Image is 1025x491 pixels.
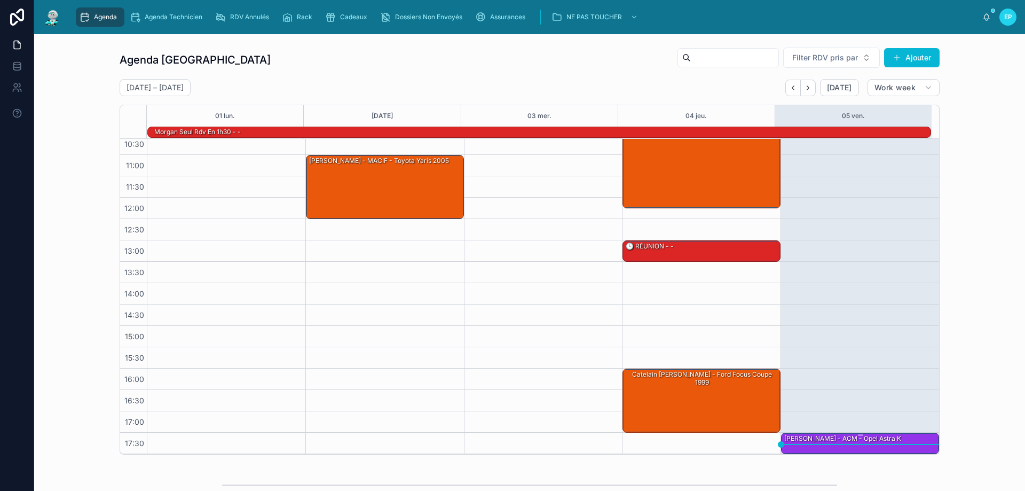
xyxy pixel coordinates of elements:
[122,246,147,255] span: 13:00
[122,353,147,362] span: 15:30
[94,13,117,21] span: Agenda
[623,241,780,261] div: 🕒 RÉUNION - -
[127,7,210,27] a: Agenda Technicien
[527,105,551,127] button: 03 mer.
[122,204,147,213] span: 12:00
[377,7,470,27] a: Dossiers Non Envoyés
[122,225,147,234] span: 12:30
[801,80,816,96] button: Next
[279,7,320,27] a: Rack
[395,13,462,21] span: Dossiers Non Envoyés
[548,7,643,27] a: NE PAS TOUCHER
[123,182,147,191] span: 11:30
[122,289,147,298] span: 14:00
[340,13,367,21] span: Cadeaux
[122,268,147,277] span: 13:30
[827,83,852,92] span: [DATE]
[122,417,147,426] span: 17:00
[785,80,801,96] button: Back
[70,5,982,29] div: scrollable content
[120,52,271,67] h1: Agenda [GEOGRAPHIC_DATA]
[215,105,235,127] button: 01 lun.
[874,83,916,92] span: Work week
[308,156,450,166] div: [PERSON_NAME] - MACIF - Toyota Yaris 2005
[842,105,865,127] button: 05 ven.
[792,52,858,63] span: Filter RDV pris par
[783,434,902,443] div: [PERSON_NAME] - ACM - Opel astra k
[43,9,62,26] img: App logo
[623,91,780,208] div: [PERSON_NAME] - MAAF - Tesla model 3
[472,7,533,27] a: Assurances
[685,105,707,127] button: 04 jeu.
[122,310,147,319] span: 14:30
[123,161,147,170] span: 11:00
[122,396,147,405] span: 16:30
[153,127,242,137] div: Morgan seul rdv en 1h30 - -
[322,7,375,27] a: Cadeaux
[490,13,525,21] span: Assurances
[297,13,312,21] span: Rack
[230,13,269,21] span: RDV Annulés
[127,82,184,93] h2: [DATE] – [DATE]
[122,439,147,448] span: 17:30
[122,139,147,149] span: 10:30
[566,13,622,21] span: NE PAS TOUCHER
[782,433,939,454] div: [PERSON_NAME] - ACM - Opel astra k
[306,155,463,219] div: [PERSON_NAME] - MACIF - Toyota Yaris 2005
[122,332,147,341] span: 15:00
[783,48,880,68] button: Select Button
[372,105,393,127] button: [DATE]
[145,13,202,21] span: Agenda Technicien
[625,241,675,251] div: 🕒 RÉUNION - -
[868,79,940,96] button: Work week
[623,369,780,432] div: Catelain [PERSON_NAME] - Ford focus coupe 1999
[820,79,859,96] button: [DATE]
[884,48,940,67] button: Ajouter
[1004,13,1012,21] span: EP
[76,7,124,27] a: Agenda
[625,370,779,387] div: Catelain [PERSON_NAME] - Ford focus coupe 1999
[122,375,147,384] span: 16:00
[212,7,277,27] a: RDV Annulés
